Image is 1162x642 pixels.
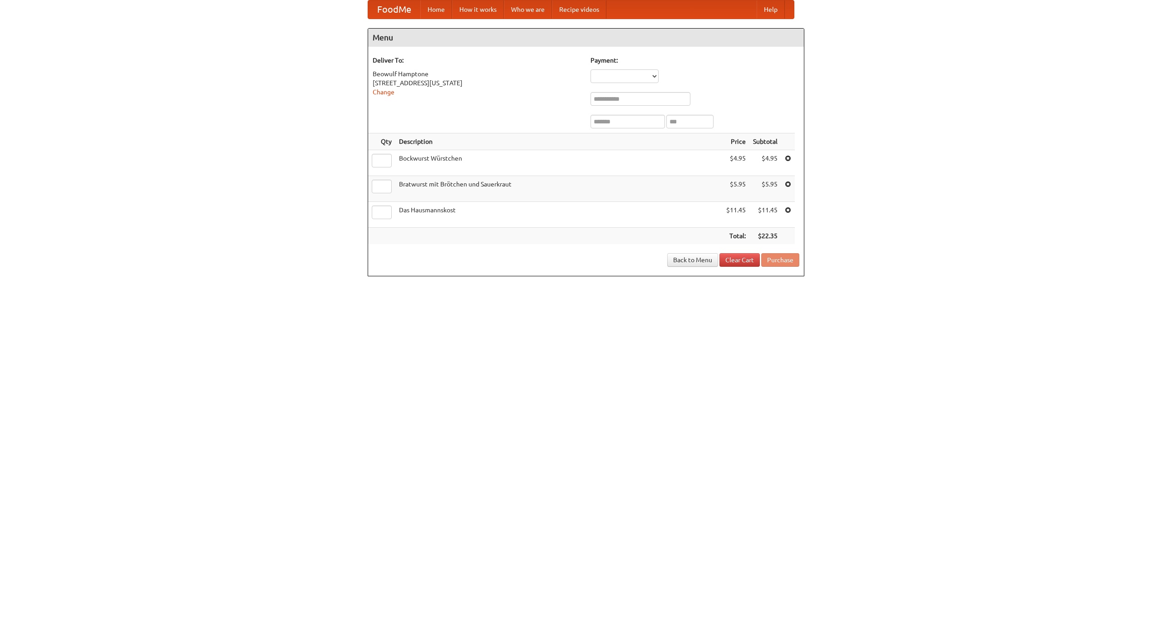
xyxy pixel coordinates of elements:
[395,133,723,150] th: Description
[368,133,395,150] th: Qty
[749,176,781,202] td: $5.95
[395,150,723,176] td: Bockwurst Würstchen
[368,29,804,47] h4: Menu
[395,176,723,202] td: Bratwurst mit Brötchen und Sauerkraut
[420,0,452,19] a: Home
[757,0,785,19] a: Help
[373,78,581,88] div: [STREET_ADDRESS][US_STATE]
[719,253,760,267] a: Clear Cart
[761,253,799,267] button: Purchase
[723,202,749,228] td: $11.45
[373,88,394,96] a: Change
[373,56,581,65] h5: Deliver To:
[504,0,552,19] a: Who we are
[591,56,799,65] h5: Payment:
[368,0,420,19] a: FoodMe
[373,69,581,78] div: Beowulf Hamptone
[552,0,606,19] a: Recipe videos
[723,176,749,202] td: $5.95
[723,133,749,150] th: Price
[749,150,781,176] td: $4.95
[723,150,749,176] td: $4.95
[749,228,781,245] th: $22.35
[395,202,723,228] td: Das Hausmannskost
[723,228,749,245] th: Total:
[749,133,781,150] th: Subtotal
[667,253,718,267] a: Back to Menu
[749,202,781,228] td: $11.45
[452,0,504,19] a: How it works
